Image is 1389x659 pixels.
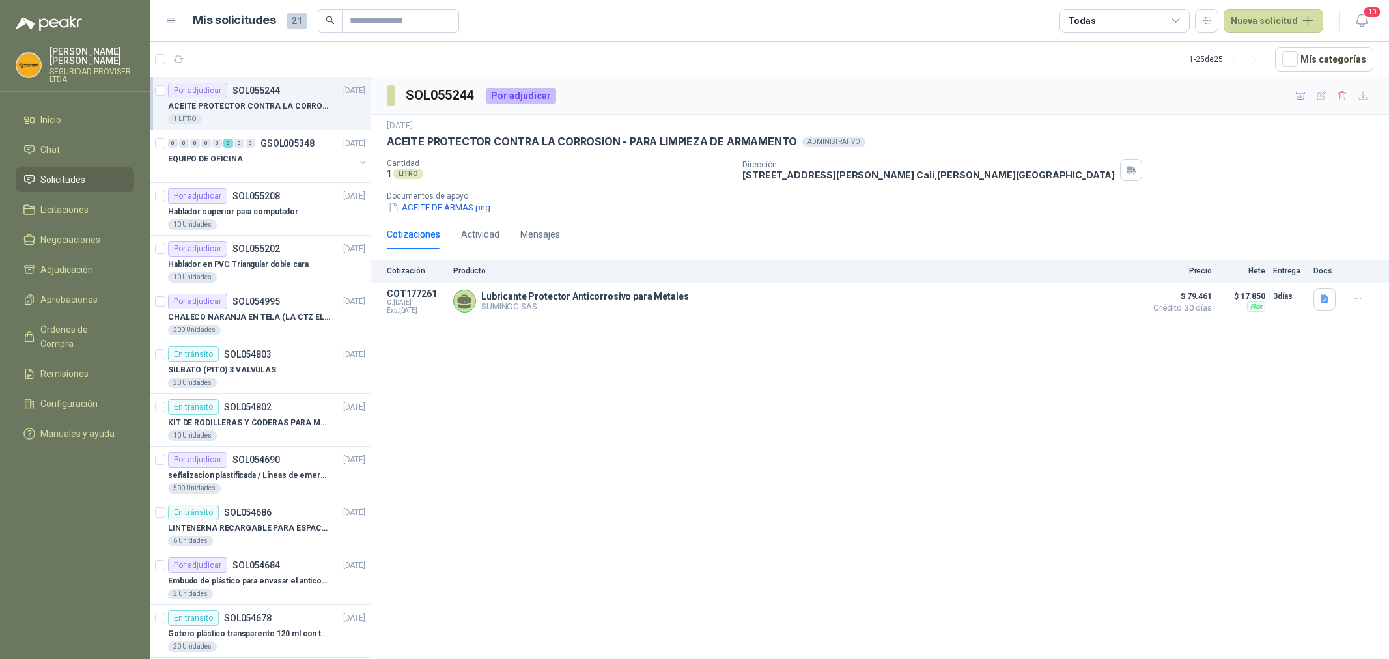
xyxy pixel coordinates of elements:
[406,85,475,105] h3: SOL055244
[232,244,280,253] p: SOL055202
[168,589,213,599] div: 2 Unidades
[150,288,371,341] a: Por adjudicarSOL054995[DATE] CHALECO NARANJA EN TELA (LA CTZ ELEGIDA DEBE ENVIAR MUESTRA)200 Unid...
[343,559,365,572] p: [DATE]
[150,605,371,658] a: En tránsitoSOL054678[DATE] Gotero plástico transparente 120 ml con tapa de seguridad20 Unidades
[224,402,272,412] p: SOL054802
[326,16,335,25] span: search
[1220,288,1265,304] p: $ 17.850
[49,47,134,65] p: [PERSON_NAME] [PERSON_NAME]
[1068,14,1095,28] div: Todas
[40,203,89,217] span: Licitaciones
[168,135,368,177] a: 0 0 0 0 0 3 0 0 GSOL005348[DATE] EQUIPO DE OFICINA
[168,259,309,271] p: Hablador en PVC Triangular doble cara
[387,299,445,307] span: C: [DATE]
[343,612,365,624] p: [DATE]
[260,139,315,148] p: GSOL005348
[343,243,365,255] p: [DATE]
[168,417,330,429] p: KIT DE RODILLERAS Y CODERAS PARA MOTORIZADO
[1147,288,1212,304] span: $ 79.461
[150,499,371,552] a: En tránsitoSOL054686[DATE] LINTENERNA RECARGABLE PARA ESPACIOS ABIERTOS 100-120MTS6 Unidades
[179,139,189,148] div: 0
[168,219,217,230] div: 10 Unidades
[1273,288,1306,304] p: 3 días
[16,317,134,356] a: Órdenes de Compra
[1350,9,1373,33] button: 10
[40,143,60,157] span: Chat
[150,77,371,130] a: Por adjudicarSOL055244[DATE] ACEITE PROTECTOR CONTRA LA CORROSION - PARA LIMPIEZA DE ARMAMENTO1 L...
[150,341,371,394] a: En tránsitoSOL054803[DATE] SILBATO (PITO) 3 VALVULAS20 Unidades
[40,292,98,307] span: Aprobaciones
[287,13,307,29] span: 21
[150,236,371,288] a: Por adjudicarSOL055202[DATE] Hablador en PVC Triangular doble cara10 Unidades
[168,483,221,494] div: 500 Unidades
[40,322,122,351] span: Órdenes de Compra
[1147,266,1212,275] p: Precio
[16,257,134,282] a: Adjudicación
[168,188,227,204] div: Por adjudicar
[49,68,134,83] p: SEGURIDAD PROVISER LTDA
[461,227,499,242] div: Actividad
[190,139,200,148] div: 0
[1273,266,1306,275] p: Entrega
[224,508,272,517] p: SOL054686
[387,266,445,275] p: Cotización
[1363,6,1381,18] span: 10
[201,139,211,148] div: 0
[393,169,423,179] div: LITRO
[232,191,280,201] p: SOL055208
[168,575,330,587] p: Embudo de plástico para envasar el anticorrosivo / lubricante
[168,153,243,165] p: EQUIPO DE OFICINA
[16,227,134,252] a: Negociaciones
[16,53,41,77] img: Company Logo
[168,325,221,335] div: 200 Unidades
[343,348,365,361] p: [DATE]
[168,346,219,362] div: En tránsito
[387,201,492,214] button: ACEITE DE ARMAS.png
[150,183,371,236] a: Por adjudicarSOL055208[DATE] Hablador superior para computador10 Unidades
[16,361,134,386] a: Remisiones
[387,307,445,315] span: Exp: [DATE]
[168,610,219,626] div: En tránsito
[387,159,732,168] p: Cantidad
[168,100,330,113] p: ACEITE PROTECTOR CONTRA LA CORROSION - PARA LIMPIEZA DE ARMAMENTO
[40,367,89,381] span: Remisiones
[343,85,365,97] p: [DATE]
[343,401,365,414] p: [DATE]
[1275,47,1373,72] button: Mís categorías
[1224,9,1323,33] button: Nueva solicitud
[1147,304,1212,312] span: Crédito 30 días
[40,113,61,127] span: Inicio
[40,232,100,247] span: Negociaciones
[742,160,1115,169] p: Dirección
[343,507,365,519] p: [DATE]
[16,391,134,416] a: Configuración
[16,421,134,446] a: Manuales y ayuda
[387,168,391,179] p: 1
[168,294,227,309] div: Por adjudicar
[168,452,227,468] div: Por adjudicar
[168,272,217,283] div: 10 Unidades
[16,107,134,132] a: Inicio
[40,262,93,277] span: Adjudicación
[168,470,330,482] p: señalizacion plastificada / Líneas de emergencia
[387,227,440,242] div: Cotizaciones
[168,114,202,124] div: 1 LITRO
[1220,266,1265,275] p: Flete
[150,447,371,499] a: Por adjudicarSOL054690[DATE] señalizacion plastificada / Líneas de emergencia500 Unidades
[481,301,688,311] p: SUMINOC SAS
[387,288,445,299] p: COT177261
[232,455,280,464] p: SOL054690
[168,83,227,98] div: Por adjudicar
[168,378,217,388] div: 20 Unidades
[223,139,233,148] div: 3
[150,394,371,447] a: En tránsitoSOL054802[DATE] KIT DE RODILLERAS Y CODERAS PARA MOTORIZADO10 Unidades
[387,135,797,148] p: ACEITE PROTECTOR CONTRA LA CORROSION - PARA LIMPIEZA DE ARMAMENTO
[16,137,134,162] a: Chat
[1247,301,1265,312] div: Flex
[224,613,272,623] p: SOL054678
[232,297,280,306] p: SOL054995
[16,287,134,312] a: Aprobaciones
[168,311,330,324] p: CHALECO NARANJA EN TELA (LA CTZ ELEGIDA DEBE ENVIAR MUESTRA)
[453,266,1139,275] p: Producto
[168,628,330,640] p: Gotero plástico transparente 120 ml con tapa de seguridad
